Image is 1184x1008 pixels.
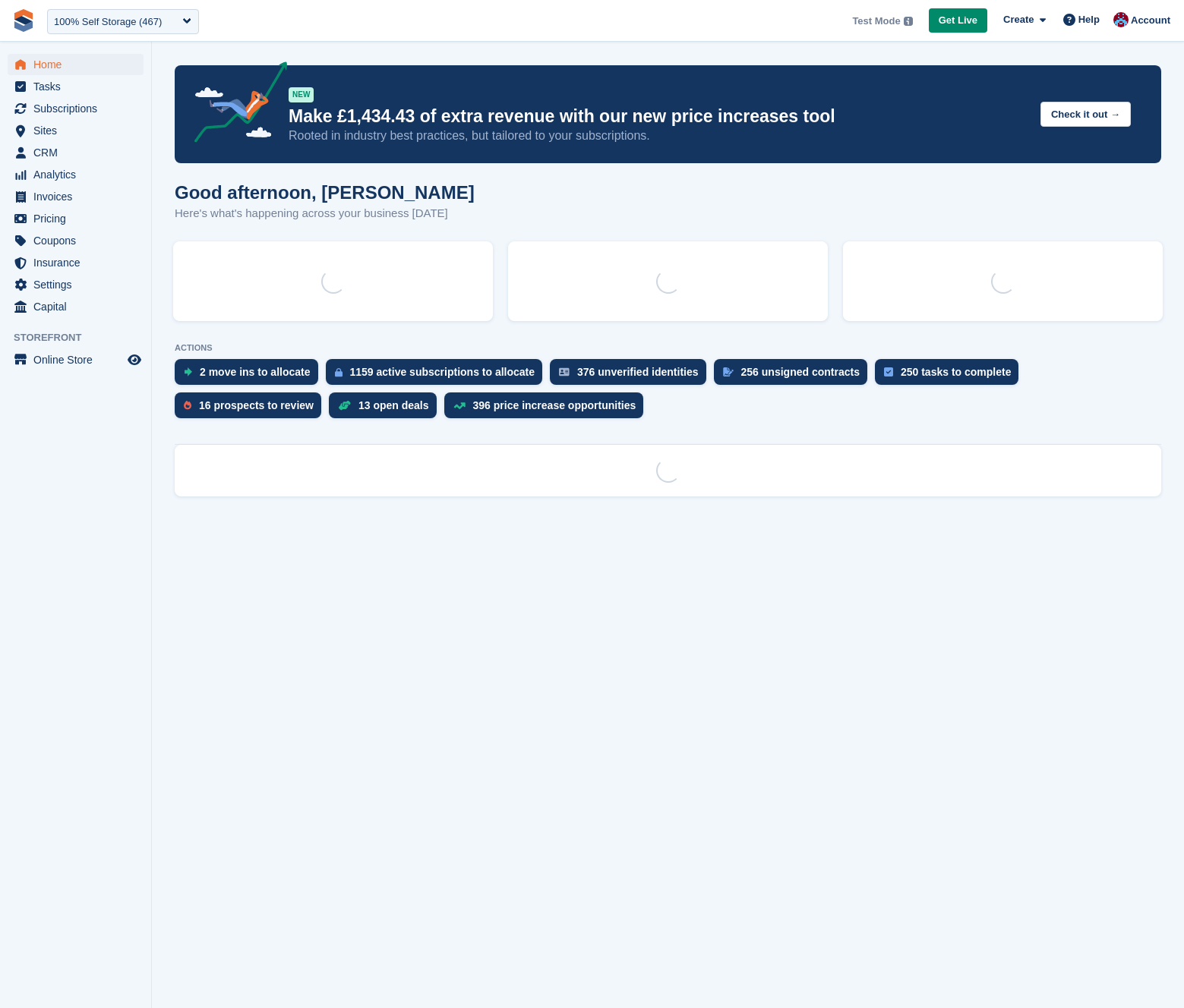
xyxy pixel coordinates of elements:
[453,402,466,409] img: price_increase_opportunities-93ffe204e8149a01c8c9dc8f82e8f89637d9d84a8eef4429ea346261dce0b2c0.svg
[199,399,314,411] div: 16 prospects to review
[1113,12,1129,27] img: David Hughes
[12,9,35,32] img: stora-icon-8386f47178a22dfd0bd8f6a31ec36ba5ce8667c1dd55bd0f319d3a0aa187defe.svg
[54,14,162,30] div: 100% Self Storage (467)
[559,367,570,376] img: verify_identity-adf6edd0f0f0b5bbfe63781bf79b02c33cf7c696d77639b501bdc392416b5a36.svg
[577,366,699,378] div: 376 unverified identities
[33,98,125,119] span: Subscriptions
[8,98,144,119] a: menu
[175,182,475,203] h1: Good afternoon, [PERSON_NAME]
[1003,12,1034,27] span: Create
[14,330,151,345] span: Storefront
[33,208,125,229] span: Pricing
[182,61,288,148] img: price-adjustments-announcement-icon-8257ccfd72463d97f412b2fc003d46551f7dbcb40ab6d574587a9cd5c0d94...
[33,230,125,251] span: Coupons
[33,142,125,163] span: CRM
[852,14,900,29] span: Test Mode
[358,399,429,411] div: 13 open deals
[8,76,144,97] a: menu
[904,17,913,26] img: icon-info-grey-7440780725fd019a000dd9b08b2336e03edf1995a4989e88bcd33f0948082b44.svg
[1078,12,1100,27] span: Help
[33,349,125,370] span: Online Store
[473,399,636,411] div: 396 price increase opportunities
[8,296,144,317] a: menu
[741,366,860,378] div: 256 unsigned contracts
[1131,13,1170,28] span: Account
[714,359,875,392] a: 256 unsigned contracts
[125,351,144,369] a: Preview store
[289,128,1028,144] p: Rooted in industry best practices, but tailored to your subscriptions.
[338,400,351,411] img: deal-1b604bf984904fb50ccaf53a9ad4b4a5d6e5aea283cecdc64d6e3604feb123c2.svg
[33,296,125,317] span: Capital
[33,252,125,273] span: Insurance
[8,274,144,295] a: menu
[1040,102,1131,127] button: Check it out →
[8,349,144,370] a: menu
[929,8,987,33] a: Get Live
[335,367,343,377] img: active_subscription_to_allocate_icon-d502201f5373d7db506a760aba3b589e785aa758c864c3986d89f69b8ff3...
[326,359,551,392] a: 1159 active subscriptions to allocate
[289,106,1028,128] p: Make £1,434.43 of extra revenue with our new price increases tool
[175,343,1161,353] p: ACTIONS
[33,274,125,295] span: Settings
[723,367,734,376] img: contract_signature_icon-13c848040528278c33f63329250d36e43548de30e8caae1d1a13099fd9432cc5.svg
[184,367,192,376] img: move_ins_to_allocate_icon-fdf77a2bb77ea45bf5b3d319d69a93e2d87916cf1d5bf7949dd705db3b84f3ca.svg
[329,392,444,426] a: 13 open deals
[8,54,144,75] a: menu
[939,13,977,28] span: Get Live
[200,366,311,378] div: 2 move ins to allocate
[175,359,326,392] a: 2 move ins to allocate
[175,205,475,222] p: Here's what's happening across your business [DATE]
[33,120,125,141] span: Sites
[289,87,314,102] div: NEW
[8,208,144,229] a: menu
[550,359,714,392] a: 376 unverified identities
[33,186,125,207] span: Invoices
[8,142,144,163] a: menu
[8,186,144,207] a: menu
[33,164,125,185] span: Analytics
[8,252,144,273] a: menu
[444,392,652,426] a: 396 price increase opportunities
[8,120,144,141] a: menu
[884,367,893,376] img: task-75834270c22a3079a89374b754ae025e5fb1db73e45f91037f5363f120a921f8.svg
[8,230,144,251] a: menu
[875,359,1027,392] a: 250 tasks to complete
[175,392,329,426] a: 16 prospects to review
[33,54,125,75] span: Home
[350,366,535,378] div: 1159 active subscriptions to allocate
[8,164,144,185] a: menu
[33,76,125,97] span: Tasks
[184,401,191,410] img: prospect-51fa495bee0391a8d652442698ab0144808aea92771e9ea1ae160a38d050c398.svg
[901,366,1012,378] div: 250 tasks to complete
